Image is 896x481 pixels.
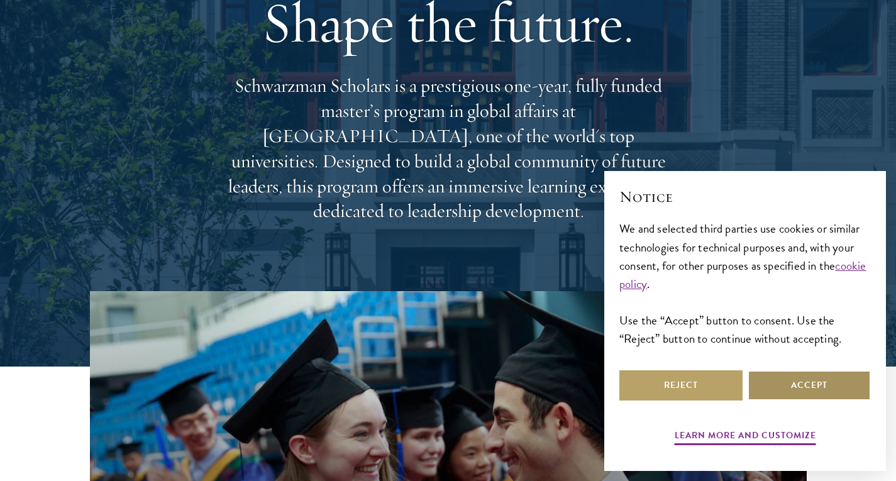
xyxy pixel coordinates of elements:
[619,257,866,293] a: cookie policy
[675,428,816,447] button: Learn more and customize
[222,74,675,224] p: Schwarzman Scholars is a prestigious one-year, fully funded master’s program in global affairs at...
[619,186,871,207] h2: Notice
[619,370,743,401] button: Reject
[748,370,871,401] button: Accept
[619,219,871,347] div: We and selected third parties use cookies or similar technologies for technical purposes and, wit...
